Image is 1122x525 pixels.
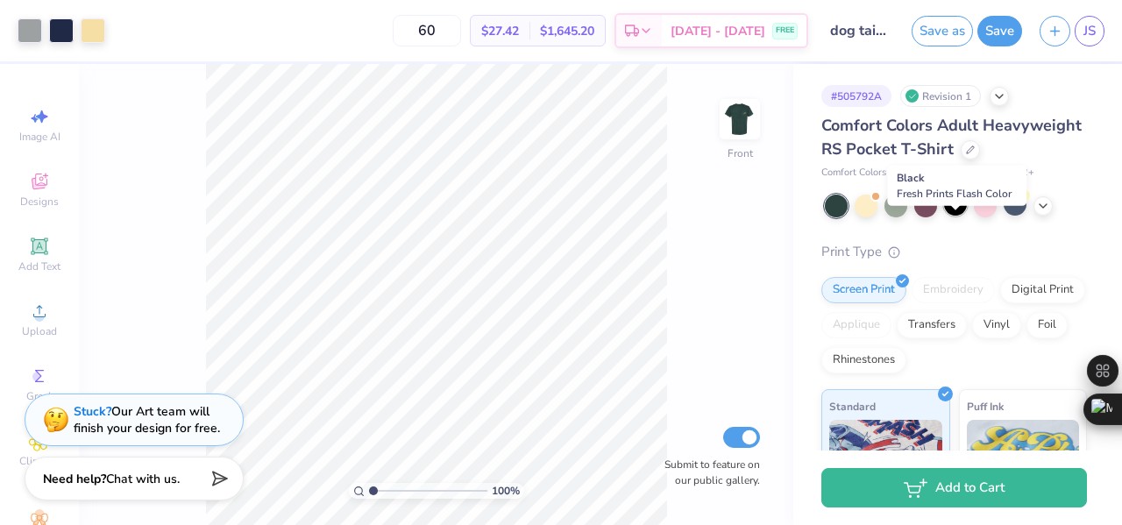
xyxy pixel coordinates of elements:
[1026,312,1068,338] div: Foil
[821,85,891,107] div: # 505792A
[106,471,180,487] span: Chat with us.
[817,13,903,48] input: Untitled Design
[1075,16,1104,46] a: JS
[821,468,1087,507] button: Add to Cart
[887,166,1026,206] div: Black
[492,483,520,499] span: 100 %
[43,471,106,487] strong: Need help?
[9,454,70,482] span: Clipart & logos
[829,420,942,507] img: Standard
[1000,277,1085,303] div: Digital Print
[967,420,1080,507] img: Puff Ink
[481,22,519,40] span: $27.42
[728,145,753,161] div: Front
[1083,21,1096,41] span: JS
[912,16,973,46] button: Save as
[829,397,876,415] span: Standard
[540,22,594,40] span: $1,645.20
[74,403,220,436] div: Our Art team will finish your design for free.
[722,102,757,137] img: Front
[821,242,1087,262] div: Print Type
[977,16,1022,46] button: Save
[393,15,461,46] input: – –
[671,22,765,40] span: [DATE] - [DATE]
[18,259,60,273] span: Add Text
[967,397,1004,415] span: Puff Ink
[821,277,906,303] div: Screen Print
[74,403,111,420] strong: Stuck?
[897,312,967,338] div: Transfers
[821,115,1082,160] span: Comfort Colors Adult Heavyweight RS Pocket T-Shirt
[821,347,906,373] div: Rhinestones
[19,130,60,144] span: Image AI
[912,277,995,303] div: Embroidery
[821,166,886,181] span: Comfort Colors
[20,195,59,209] span: Designs
[897,187,1012,201] span: Fresh Prints Flash Color
[655,457,760,488] label: Submit to feature on our public gallery.
[900,85,981,107] div: Revision 1
[972,312,1021,338] div: Vinyl
[776,25,794,37] span: FREE
[821,312,891,338] div: Applique
[26,389,53,403] span: Greek
[22,324,57,338] span: Upload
